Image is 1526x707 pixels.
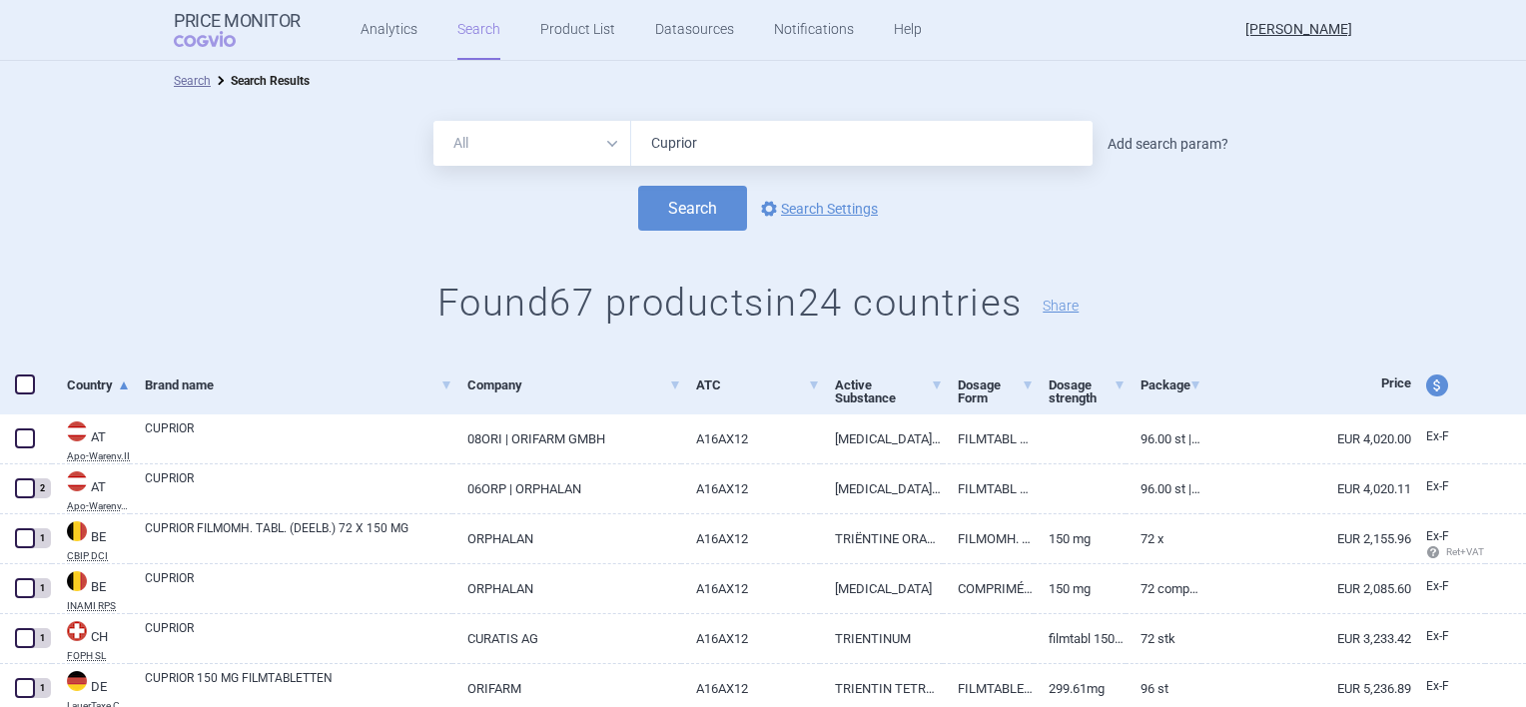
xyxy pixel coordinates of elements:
img: Belgium [67,571,87,591]
a: A16AX12 [681,564,820,613]
a: Ex-F [1411,472,1485,502]
a: 72 Stk [1126,614,1201,663]
a: [MEDICAL_DATA] [820,564,942,613]
abbr: FOPH SL — List of medical products provided by Swiss Federal Office of Public Health (FOPH). [67,651,130,661]
a: Search Settings [757,197,878,221]
a: Dosage Form [958,360,1035,422]
a: Dosage strength [1049,360,1126,422]
li: Search [174,71,211,91]
a: ORPHALAN [452,564,681,613]
a: ATATApo-Warenv.III [52,469,130,511]
a: CUPRIOR 150 MG FILMTABLETTEN [145,669,452,705]
abbr: Apo-Warenv.II — Apothekerverlag Warenverzeichnis. Online database developed by the Österreichisch... [67,451,130,461]
button: Share [1043,299,1079,313]
a: FILMTABL 150MG [943,414,1035,463]
a: CUPRIOR [145,469,452,505]
a: ORPHALAN [452,514,681,563]
abbr: CBIP DCI — Belgian Center for Pharmacotherapeutic Information (CBIP) [67,551,130,561]
span: Ex-factory price [1426,479,1449,493]
img: Austria [67,471,87,491]
span: COGVIO [174,31,264,47]
a: CUPRIOR FILMOMH. TABL. (DEELB.) 72 X 150 MG [145,519,452,555]
a: TRIENTINUM [820,614,942,663]
span: Price [1381,375,1411,390]
a: CUPRIOR [145,419,452,455]
strong: Search Results [231,74,310,88]
a: 96.00 ST | Stück [1126,464,1201,513]
a: EUR 4,020.00 [1201,414,1411,463]
div: 1 [33,578,51,598]
span: Ex-factory price [1426,529,1449,543]
span: Ex-factory price [1426,579,1449,593]
a: CUPRIOR [145,569,452,605]
a: 150 mg [1034,514,1126,563]
a: Ex-F [1411,622,1485,652]
a: EUR 2,155.96 [1201,514,1411,563]
a: FILMOMH. TABL. (DEELB. KWANTIT.) [943,514,1035,563]
li: Search Results [211,71,310,91]
a: Add search param? [1108,137,1228,151]
a: CHCHFOPH SL [52,619,130,661]
a: Ex-F [1411,422,1485,452]
span: Ret+VAT calc [1426,546,1503,557]
img: Switzerland [67,621,87,641]
a: [MEDICAL_DATA] TETRAHYDROCHLORIDE [820,414,942,463]
a: Country [67,360,130,409]
a: 96.00 ST | Stück [1126,414,1201,463]
img: Belgium [67,521,87,541]
a: Brand name [145,360,452,409]
a: 150 mg [1034,564,1126,613]
a: Ex-F [1411,572,1485,602]
a: CURATIS AG [452,614,681,663]
a: 72 x [1126,514,1201,563]
a: 06ORP | ORPHALAN [452,464,681,513]
a: 08ORI | ORIFARM GMBH [452,414,681,463]
a: A16AX12 [681,514,820,563]
div: 1 [33,678,51,698]
a: 72 comprimés pelliculés, 150 mg [1126,564,1201,613]
a: A16AX12 [681,614,820,663]
a: Company [467,360,681,409]
a: Search [174,74,211,88]
span: Ex-factory price [1426,429,1449,443]
a: EUR 3,233.42 [1201,614,1411,663]
strong: Price Monitor [174,11,301,31]
a: Filmtabl 150 mg [1034,614,1126,663]
a: BEBECBIP DCI [52,519,130,561]
div: 1 [33,628,51,648]
a: EUR 2,085.60 [1201,564,1411,613]
span: Ex-factory price [1426,629,1449,643]
a: BEBEINAMI RPS [52,569,130,611]
a: [MEDICAL_DATA] TETRAHYDROCHLORIDE [820,464,942,513]
a: ATC [696,360,820,409]
a: Price MonitorCOGVIO [174,11,301,49]
a: Active Substance [835,360,942,422]
div: 2 [33,478,51,498]
a: A16AX12 [681,464,820,513]
a: FILMTABL 150MG [943,464,1035,513]
img: Austria [67,421,87,441]
a: ATATApo-Warenv.II [52,419,130,461]
a: COMPRIMÉ PELLICULÉ [943,564,1035,613]
span: Ex-factory price [1426,679,1449,693]
button: Search [638,186,747,231]
a: Ex-F Ret+VAT calc [1411,522,1485,568]
img: Germany [67,671,87,691]
abbr: Apo-Warenv.III — Apothekerverlag Warenverzeichnis. Online database developed by the Österreichisc... [67,501,130,511]
a: EUR 4,020.11 [1201,464,1411,513]
a: TRIËNTINE ORAAL 150 MG [820,514,942,563]
abbr: INAMI RPS — National Institute for Health Disability Insurance, Belgium. Programme web - Médicame... [67,601,130,611]
a: Ex-F [1411,672,1485,702]
div: 1 [33,528,51,548]
a: Package [1141,360,1201,409]
a: A16AX12 [681,414,820,463]
a: CUPRIOR [145,619,452,655]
